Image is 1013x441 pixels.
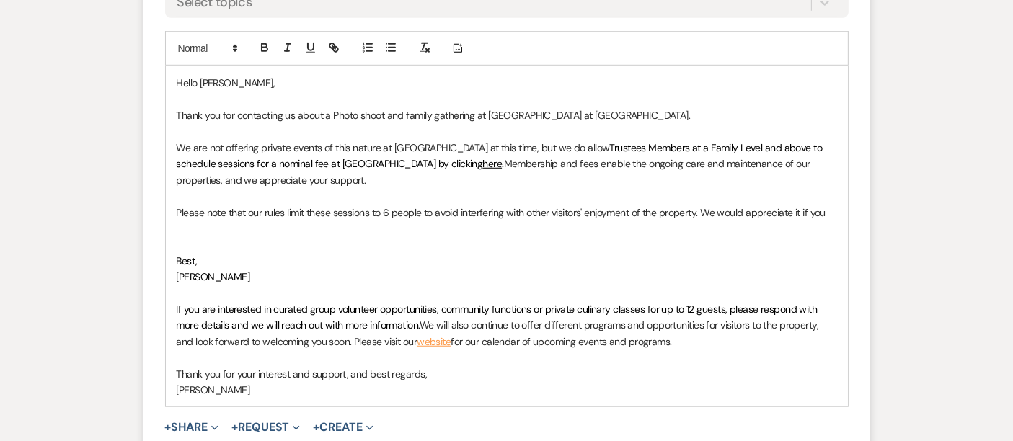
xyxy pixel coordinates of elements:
[177,318,821,347] span: We will also continue to offer different programs and opportunities for visitors to the property,...
[482,157,502,170] a: here
[451,335,672,348] span: for our calendar of upcoming events and programs.
[177,205,837,220] p: Please note that our rules limit these sessions to 6 people to avoid interfering with other visit...
[177,75,837,91] p: Hello [PERSON_NAME],
[502,157,503,170] span: .
[177,141,610,154] span: We are not offering private events of this nature at [GEOGRAPHIC_DATA] at this time, but we do allow
[313,422,319,433] span: +
[231,422,238,433] span: +
[177,107,837,123] p: Thank you for contacting us about a Photo shoot and family gathering at [GEOGRAPHIC_DATA] at [GEO...
[177,140,837,188] p: Membership and fees enable the ongoing care and maintenance of our properties, and we appreciate ...
[165,422,219,433] button: Share
[165,422,172,433] span: +
[231,422,300,433] button: Request
[177,367,428,380] span: Thank you for your interest and support, and best regards,
[177,303,820,331] span: If you are interested in curated group volunteer opportunities, community functions or private cu...
[177,382,837,398] p: [PERSON_NAME]
[177,270,250,283] span: [PERSON_NAME]
[177,254,198,267] span: Best,
[417,335,451,348] a: website
[313,422,373,433] button: Create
